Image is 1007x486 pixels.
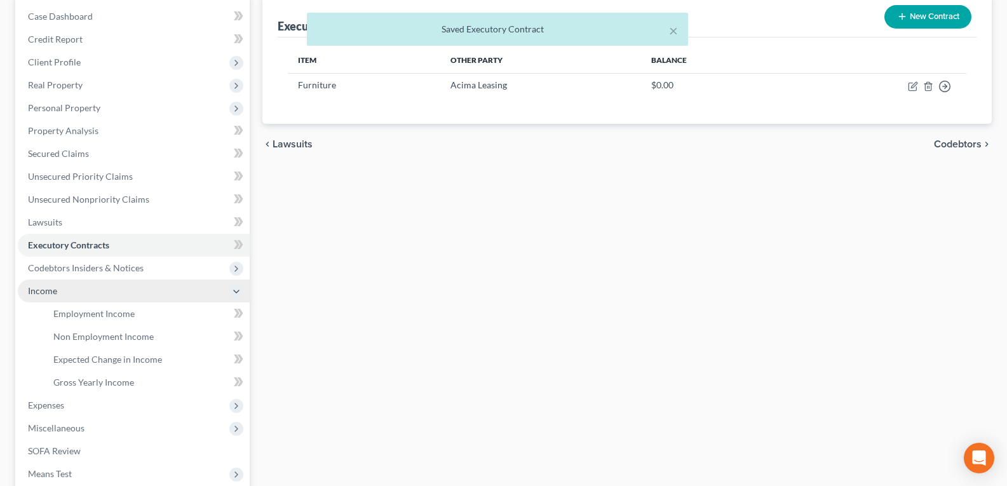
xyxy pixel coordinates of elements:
span: Income [28,285,57,296]
span: Non Employment Income [53,331,154,342]
i: chevron_right [982,139,992,149]
a: Gross Yearly Income [43,371,250,394]
th: Other Party [440,48,641,73]
span: Expenses [28,400,64,410]
i: chevron_left [262,139,273,149]
button: chevron_left Lawsuits [262,139,313,149]
td: $0.00 [641,73,787,98]
button: × [669,23,678,38]
a: Expected Change in Income [43,348,250,371]
div: Open Intercom Messenger [964,443,994,473]
a: Unsecured Nonpriority Claims [18,188,250,211]
span: Property Analysis [28,125,98,136]
span: Lawsuits [273,139,313,149]
span: Miscellaneous [28,422,84,433]
a: Property Analysis [18,119,250,142]
div: Saved Executory Contract [317,23,678,36]
span: Client Profile [28,57,81,67]
a: Case Dashboard [18,5,250,28]
a: Non Employment Income [43,325,250,348]
span: Lawsuits [28,217,62,227]
button: Codebtors chevron_right [934,139,992,149]
button: New Contract [884,5,971,29]
span: Codebtors [934,139,982,149]
span: Secured Claims [28,148,89,159]
span: SOFA Review [28,445,81,456]
th: Item [288,48,440,73]
span: Means Test [28,468,72,479]
td: Furniture [288,73,440,98]
a: Unsecured Priority Claims [18,165,250,188]
th: Balance [641,48,787,73]
span: Executory Contracts [28,240,109,250]
a: Employment Income [43,302,250,325]
span: Gross Yearly Income [53,377,134,388]
a: Secured Claims [18,142,250,165]
span: Unsecured Priority Claims [28,171,133,182]
span: Unsecured Nonpriority Claims [28,194,149,205]
a: SOFA Review [18,440,250,462]
span: Expected Change in Income [53,354,162,365]
a: Lawsuits [18,211,250,234]
span: Case Dashboard [28,11,93,22]
span: Real Property [28,79,83,90]
td: Acima Leasing [440,73,641,98]
span: Personal Property [28,102,100,113]
span: Codebtors Insiders & Notices [28,262,144,273]
span: Employment Income [53,308,135,319]
a: Executory Contracts [18,234,250,257]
